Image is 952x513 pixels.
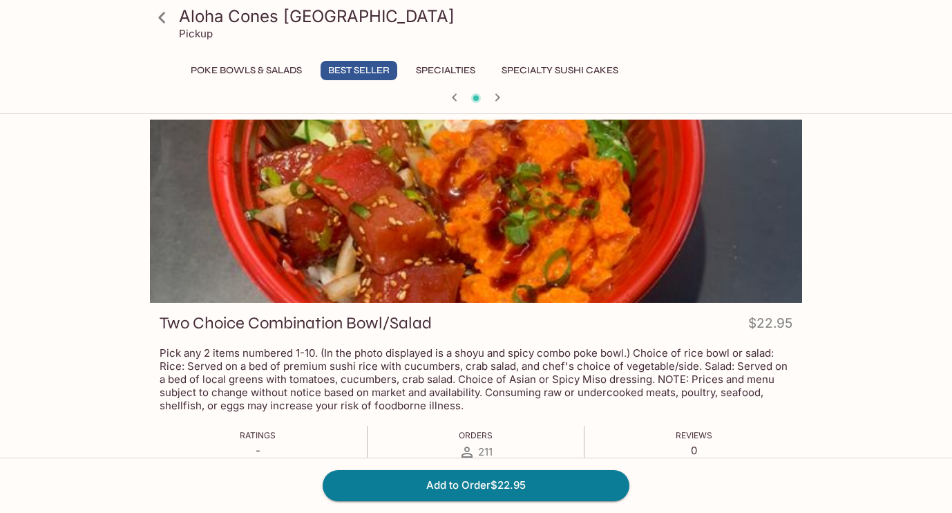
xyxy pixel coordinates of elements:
[478,445,493,458] span: 211
[160,346,792,412] p: Pick any 2 items numbered 1-10. (In the photo displayed is a shoyu and spicy combo poke bowl.) Ch...
[323,470,629,501] button: Add to Order$22.95
[179,27,213,40] p: Pickup
[160,313,432,334] h3: Two Choice Combination Bowl/Salad
[408,61,483,80] button: Specialties
[183,61,310,80] button: Poke Bowls & Salads
[240,444,276,457] p: -
[676,430,712,440] span: Reviews
[494,61,626,80] button: Specialty Sushi Cakes
[459,430,493,440] span: Orders
[240,430,276,440] span: Ratings
[179,6,797,27] h3: Aloha Cones [GEOGRAPHIC_DATA]
[748,313,792,339] h4: $22.95
[321,61,397,80] button: Best Seller
[676,444,712,457] p: 0
[150,120,802,303] div: Two Choice Combination Bowl/Salad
